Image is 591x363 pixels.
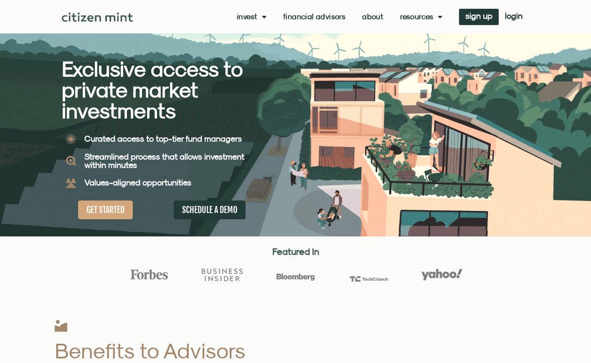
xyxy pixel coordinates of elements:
[400,13,442,21] a: Resources
[174,201,246,219] a: SCHEDULE A DEMO
[78,201,133,219] a: GET STARTED
[237,13,266,21] a: Invest
[237,13,442,21] nav: Menu
[129,269,170,280] img: Forbes Logo
[55,340,370,361] h2: Benefits to Advisors
[62,13,133,22] img: Citizen Mint
[182,205,237,215] span: SCHEDULE A DEMO
[62,58,266,121] h2: Exclusive access to private market investments
[283,13,345,21] a: Financial Advisors
[86,205,124,215] span: GET STARTED
[505,13,523,19] span: login
[84,152,244,170] b: Streamlined process that allows investment within minutes
[84,178,191,187] b: Values-aligned opportunities
[84,134,242,143] b: Curated access to top-tier fund managers
[362,13,383,21] a: About
[465,13,492,19] span: sign up
[459,9,499,25] a: sign up
[499,9,529,25] a: login
[272,246,319,257] strong: Featured In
